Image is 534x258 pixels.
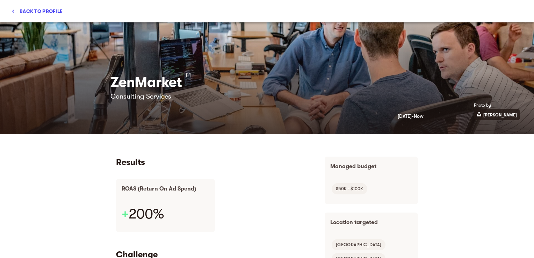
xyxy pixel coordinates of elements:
p: Managed budget [330,162,412,171]
button: Back to profile [8,5,65,17]
span: + [122,206,129,222]
h6: [DATE] - Now [110,112,424,120]
p: ROAS (Return On Ad Spend) [122,185,209,193]
a: [PERSON_NAME] [483,112,517,117]
p: [PERSON_NAME] [483,113,517,117]
a: ZenMarket [110,72,424,92]
h6: Consulting Services [110,92,424,101]
span: Photo by [474,103,491,108]
span: $50K - $100K [332,185,367,193]
h3: ZenMarket [110,72,182,92]
p: Location targeted [330,218,412,227]
h3: 200% [122,204,164,224]
h5: Results [116,157,313,168]
span: Back to profile [11,7,63,15]
span: [GEOGRAPHIC_DATA] [332,241,385,249]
